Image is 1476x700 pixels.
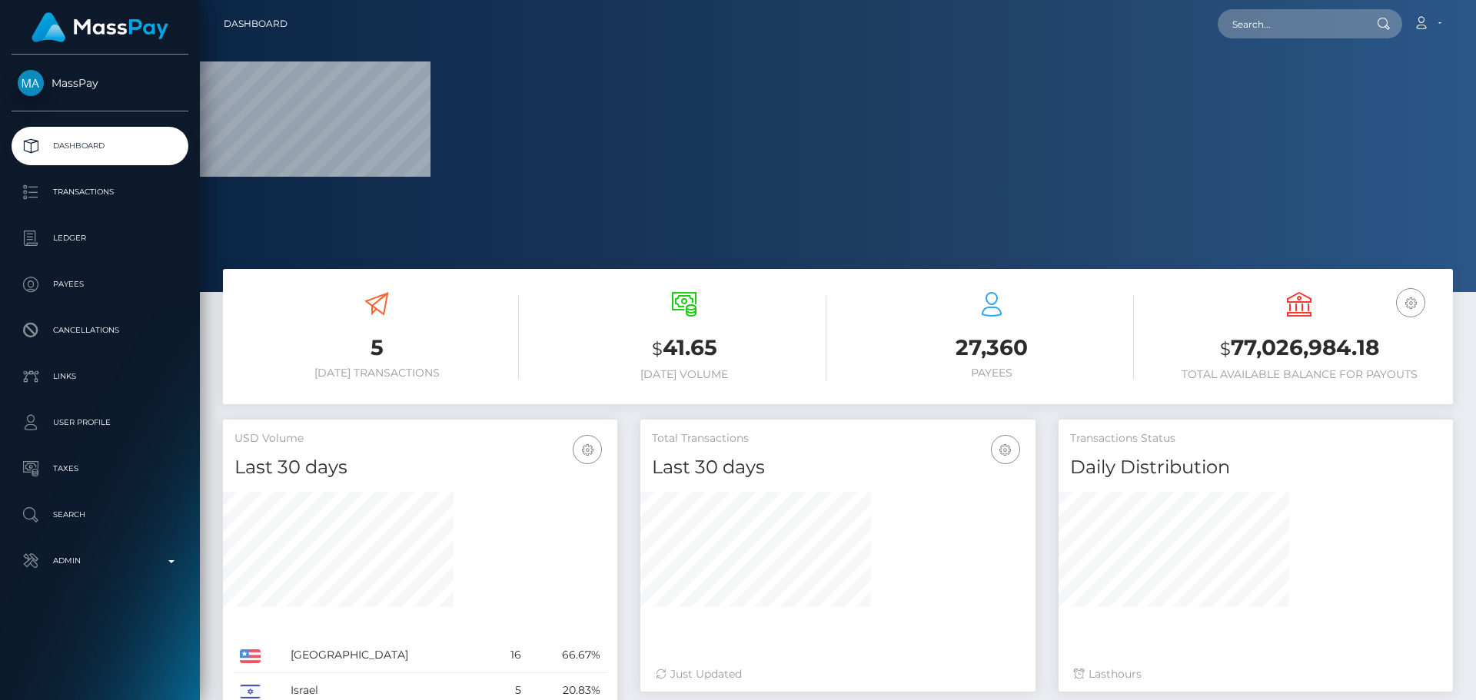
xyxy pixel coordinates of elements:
h6: [DATE] Transactions [234,367,519,380]
a: User Profile [12,403,188,442]
p: Dashboard [18,134,182,158]
td: [GEOGRAPHIC_DATA] [285,638,492,673]
h4: Last 30 days [234,454,606,481]
h3: 77,026,984.18 [1157,333,1441,364]
input: Search... [1218,9,1362,38]
h4: Last 30 days [652,454,1023,481]
h6: Payees [849,367,1134,380]
h5: Transactions Status [1070,431,1441,446]
p: Cancellations [18,319,182,342]
p: Links [18,365,182,388]
a: Payees [12,265,188,304]
p: User Profile [18,411,182,434]
p: Ledger [18,227,182,250]
a: Taxes [12,450,188,488]
h6: Total Available Balance for Payouts [1157,368,1441,381]
small: $ [1220,338,1231,360]
h3: 41.65 [542,333,826,364]
p: Payees [18,273,182,296]
img: US.png [240,649,261,663]
a: Ledger [12,219,188,257]
a: Search [12,496,188,534]
h4: Daily Distribution [1070,454,1441,481]
img: IL.png [240,685,261,698]
img: MassPay Logo [32,12,168,42]
p: Taxes [18,457,182,480]
h6: [DATE] Volume [542,368,826,381]
h3: 27,360 [849,333,1134,363]
p: Transactions [18,181,182,204]
img: MassPay [18,70,44,96]
p: Search [18,503,182,526]
a: Cancellations [12,311,188,350]
td: 66.67% [527,638,606,673]
a: Dashboard [12,127,188,165]
a: Dashboard [224,8,288,40]
small: $ [652,338,663,360]
td: 16 [492,638,527,673]
p: Admin [18,549,182,572]
span: MassPay [12,76,188,90]
a: Admin [12,542,188,580]
div: Just Updated [656,666,1019,682]
div: Last hours [1074,666,1438,682]
h3: 5 [234,333,519,363]
h5: USD Volume [234,431,606,446]
a: Transactions [12,173,188,211]
h5: Total Transactions [652,431,1023,446]
a: Links [12,357,188,396]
